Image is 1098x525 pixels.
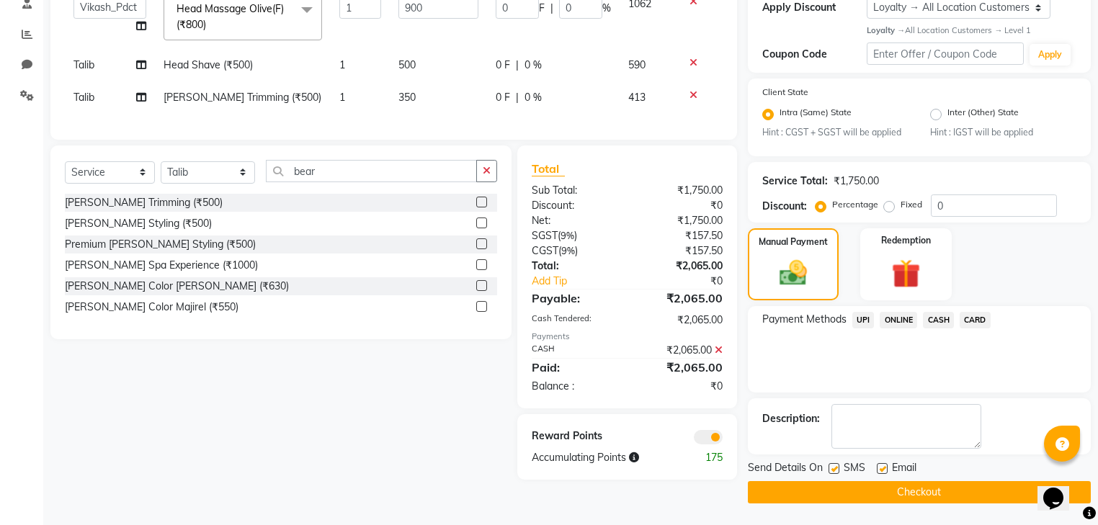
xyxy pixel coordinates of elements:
div: ₹2,065.00 [627,343,733,358]
span: ONLINE [880,312,917,328]
div: Premium [PERSON_NAME] Styling (₹500) [65,237,256,252]
div: [PERSON_NAME] Styling (₹500) [65,216,212,231]
div: Reward Points [521,428,627,444]
span: 1 [339,58,345,71]
span: CGST [532,244,558,257]
div: ₹1,750.00 [627,213,733,228]
div: Cash Tendered: [521,313,627,328]
button: Checkout [748,481,1091,503]
div: Paid: [521,359,627,376]
div: ₹1,750.00 [627,183,733,198]
span: F [539,1,545,16]
span: Head Shave (₹500) [164,58,253,71]
span: Head Massage Olive(F) (₹800) [177,2,284,30]
div: ( ) [521,228,627,243]
div: ₹2,065.00 [627,290,733,307]
img: _gift.svg [883,256,929,292]
span: Total [532,161,565,176]
span: % [602,1,611,16]
span: Payment Methods [762,312,847,327]
span: 350 [398,91,416,104]
div: Discount: [521,198,627,213]
span: 590 [628,58,646,71]
label: Redemption [881,234,931,247]
input: Enter Offer / Coupon Code [867,42,1024,65]
span: Talib [73,91,94,104]
div: CASH [521,343,627,358]
div: [PERSON_NAME] Trimming (₹500) [65,195,223,210]
label: Fixed [901,198,922,211]
a: Add Tip [521,274,645,289]
span: 1 [339,91,345,104]
strong: Loyalty → [867,25,905,35]
div: ( ) [521,243,627,259]
span: 9% [561,230,574,241]
div: ₹0 [645,274,733,289]
label: Percentage [832,198,878,211]
div: Sub Total: [521,183,627,198]
div: ₹2,065.00 [627,259,733,274]
span: | [516,58,519,73]
div: Net: [521,213,627,228]
span: 500 [398,58,416,71]
div: [PERSON_NAME] Color [PERSON_NAME] (₹630) [65,279,289,294]
div: Payments [532,331,723,343]
span: [PERSON_NAME] Trimming (₹500) [164,91,321,104]
label: Client State [762,86,808,99]
div: Discount: [762,199,807,214]
span: | [516,90,519,105]
img: _cash.svg [771,257,816,289]
div: Payable: [521,290,627,307]
span: Talib [73,58,94,71]
small: Hint : CGST + SGST will be applied [762,126,909,139]
span: 0 F [496,58,510,73]
span: 413 [628,91,646,104]
div: Balance : [521,379,627,394]
div: [PERSON_NAME] Spa Experience (₹1000) [65,258,258,273]
div: ₹157.50 [627,228,733,243]
span: UPI [852,312,875,328]
div: [PERSON_NAME] Color Majirel (₹550) [65,300,238,315]
span: CARD [960,312,991,328]
div: ₹0 [627,379,733,394]
small: Hint : IGST will be applied [930,126,1076,139]
span: | [550,1,553,16]
div: Coupon Code [762,47,867,62]
label: Manual Payment [759,235,828,248]
span: 9% [561,245,575,256]
div: 175 [680,450,733,465]
label: Inter (Other) State [947,106,1019,123]
div: Total: [521,259,627,274]
span: CASH [923,312,954,328]
span: Email [892,460,916,478]
span: Send Details On [748,460,823,478]
div: ₹2,065.00 [627,313,733,328]
span: 0 % [525,58,542,73]
span: SMS [844,460,865,478]
span: SGST [532,229,558,242]
div: ₹157.50 [627,243,733,259]
span: 0 F [496,90,510,105]
div: ₹1,750.00 [834,174,879,189]
a: x [206,18,213,31]
button: Apply [1030,44,1071,66]
iframe: chat widget [1037,467,1084,511]
input: Search or Scan [266,160,477,182]
div: All Location Customers → Level 1 [867,24,1076,37]
div: Service Total: [762,174,828,189]
span: 0 % [525,90,542,105]
div: ₹2,065.00 [627,359,733,376]
div: Description: [762,411,820,426]
label: Intra (Same) State [780,106,852,123]
div: Accumulating Points [521,450,680,465]
div: ₹0 [627,198,733,213]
